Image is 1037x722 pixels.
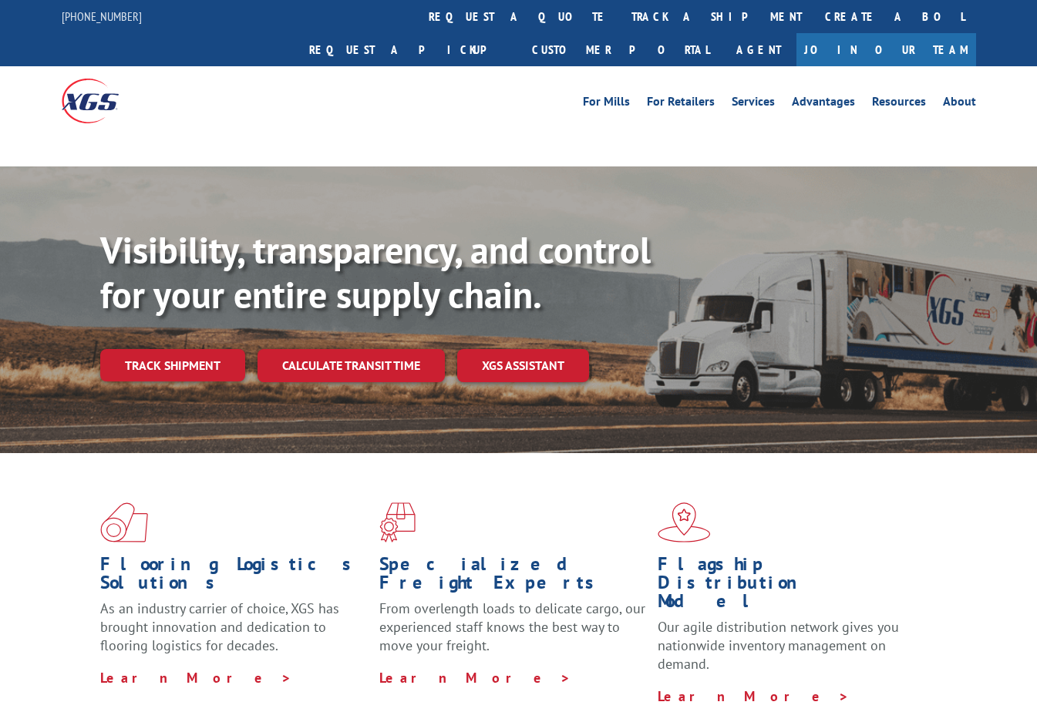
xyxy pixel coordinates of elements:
[647,96,715,112] a: For Retailers
[792,96,855,112] a: Advantages
[658,618,899,673] span: Our agile distribution network gives you nationwide inventory management on demand.
[732,96,775,112] a: Services
[379,599,647,668] p: From overlength loads to delicate cargo, our experienced staff knows the best way to move your fr...
[943,96,976,112] a: About
[721,33,796,66] a: Agent
[379,555,647,599] h1: Specialized Freight Experts
[100,502,148,542] img: xgs-icon-total-supply-chain-intelligence-red
[100,226,651,318] b: Visibility, transparency, and control for your entire supply chain.
[258,349,445,382] a: Calculate transit time
[298,33,520,66] a: Request a pickup
[658,687,850,705] a: Learn More >
[62,8,142,24] a: [PHONE_NUMBER]
[583,96,630,112] a: For Mills
[457,349,589,382] a: XGS ASSISTANT
[658,502,711,542] img: xgs-icon-flagship-distribution-model-red
[100,599,339,654] span: As an industry carrier of choice, XGS has brought innovation and dedication to flooring logistics...
[658,555,925,618] h1: Flagship Distribution Model
[872,96,926,112] a: Resources
[100,669,292,687] a: Learn More >
[379,669,571,687] a: Learn More >
[100,555,368,599] h1: Flooring Logistics Solutions
[100,349,245,381] a: Track shipment
[796,33,976,66] a: Join Our Team
[520,33,721,66] a: Customer Portal
[379,502,416,542] img: xgs-icon-focused-on-flooring-red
